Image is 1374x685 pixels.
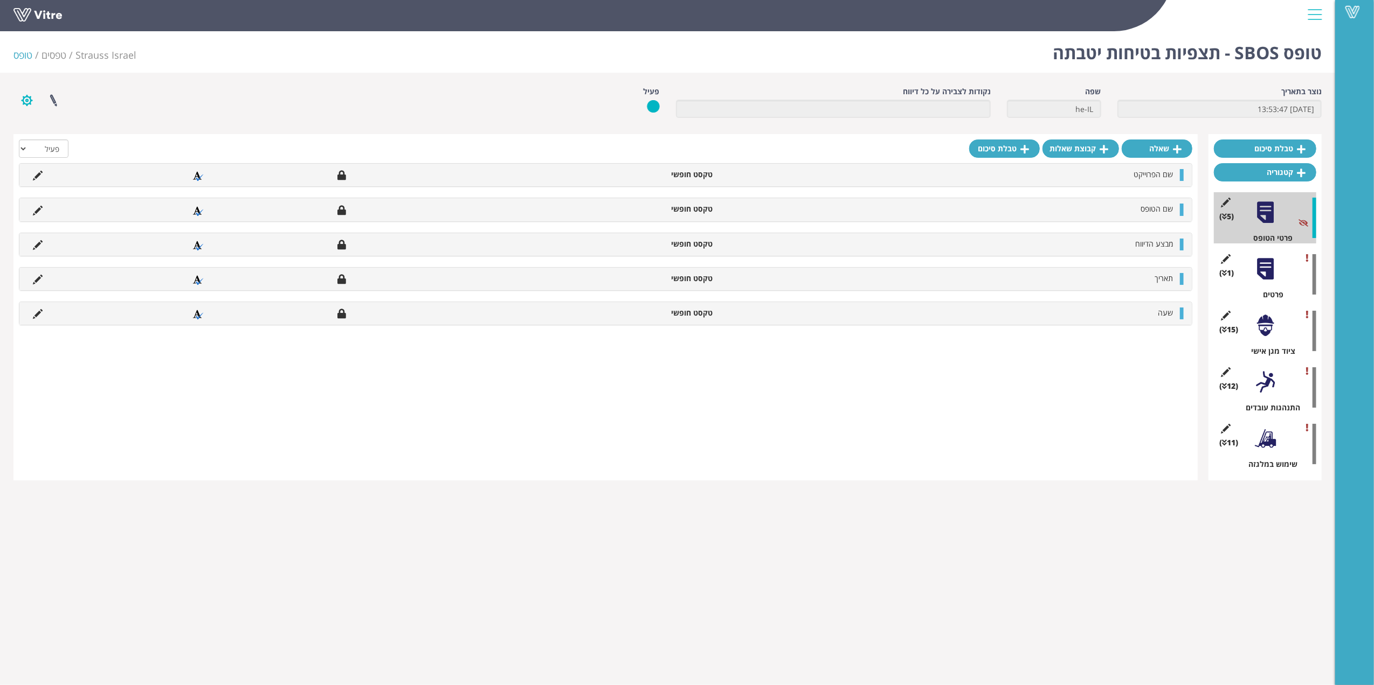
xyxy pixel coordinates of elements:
a: טבלת סיכום [969,139,1040,158]
label: נקודות לצבירה על כל דיווח [903,86,991,97]
span: (12 ) [1219,381,1238,392]
a: קטגוריה [1214,163,1316,181]
h1: טופס SBOS - תצפיות בטיחות יטבתה [1053,27,1322,73]
li: טקסט חופשי [546,273,718,284]
a: קבוצת שאלות [1042,139,1119,158]
span: תאריך [1155,273,1173,283]
label: שפה [1086,86,1101,97]
span: (5 ) [1219,211,1234,222]
img: yes [647,100,660,113]
span: שם הפרוייקט [1134,169,1173,179]
span: 222 [75,48,136,61]
div: ציוד מגן אישי [1222,346,1316,357]
a: שאלה [1122,139,1192,158]
span: (1 ) [1219,268,1234,278]
span: מבצע הדיווח [1135,239,1173,249]
li: טופס [13,48,42,62]
li: טקסט חופשי [546,239,718,249]
span: שעה [1158,307,1173,318]
div: התנהגות עובדים [1222,402,1316,413]
label: פעיל [644,86,660,97]
label: נוצר בתאריך [1281,86,1322,97]
li: טקסט חופשי [546,169,718,180]
div: שימוש במלגזה [1222,459,1316,470]
span: (15 ) [1219,324,1238,335]
li: טקסט חופשי [546,204,718,214]
div: פרטי הטופס [1222,233,1316,243]
span: שם הטופס [1141,204,1173,214]
a: טפסים [42,48,66,61]
div: פרטים [1222,289,1316,300]
li: טקסט חופשי [546,307,718,318]
span: (11 ) [1219,437,1238,448]
a: טבלת סיכום [1214,139,1316,158]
